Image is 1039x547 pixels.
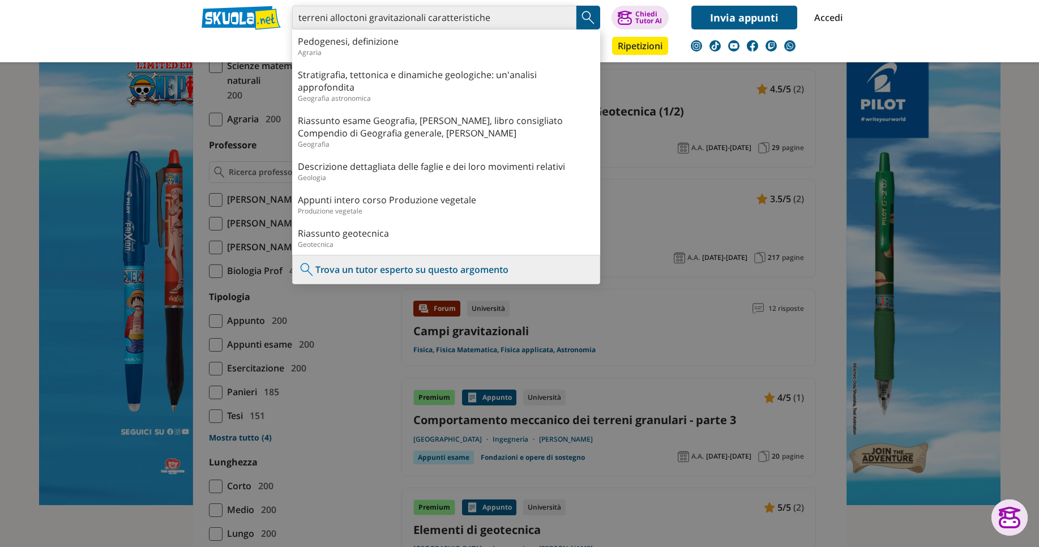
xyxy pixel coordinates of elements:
img: Trova un tutor esperto [298,261,315,278]
a: Accedi [814,6,838,29]
a: Riassunto geotecnica [298,227,595,240]
div: Geografia astronomica [298,93,595,103]
input: Cerca appunti, riassunti o versioni [292,6,576,29]
a: Ripetizioni [612,37,668,55]
div: Agraria [298,48,595,57]
div: Geografia [298,139,595,149]
img: instagram [691,40,702,52]
button: ChiediTutor AI [612,6,669,29]
div: Geologia [298,173,595,182]
a: Stratigrafia, tettonica e dinamiche geologiche: un'analisi approfondita [298,69,595,93]
img: facebook [747,40,758,52]
div: Geotecnica [298,240,595,249]
a: Appunti intero corso Produzione vegetale [298,194,595,206]
img: WhatsApp [784,40,796,52]
a: Riassunto esame Geografia, [PERSON_NAME], libro consigliato Compendio di Geografia generale, [PER... [298,114,595,139]
a: Trova un tutor esperto su questo argomento [315,263,508,276]
a: Descrizione dettagliata delle faglie e dei loro movimenti relativi [298,160,595,173]
img: twitch [766,40,777,52]
a: Invia appunti [691,6,797,29]
a: Appunti [289,37,339,57]
button: Search Button [576,6,600,29]
img: youtube [728,40,739,52]
img: Cerca appunti, riassunti o versioni [580,9,597,26]
img: tiktok [709,40,721,52]
div: Chiedi Tutor AI [635,11,662,24]
a: Pedogenesi, definizione [298,35,595,48]
div: Produzione vegetale [298,206,595,216]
